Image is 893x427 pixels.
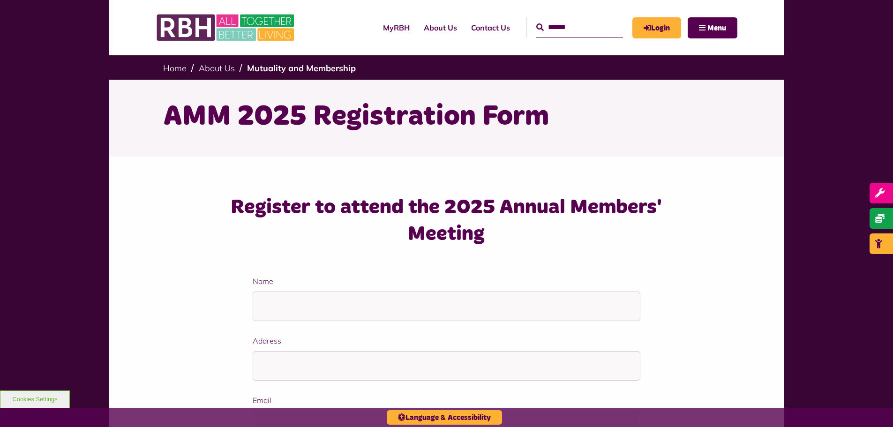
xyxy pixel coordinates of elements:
button: Language & Accessibility [387,410,502,425]
button: Navigation [688,17,737,38]
a: Contact Us [464,15,517,40]
h3: Register to attend the 2025 Annual Members' Meeting [204,194,689,247]
a: About Us [417,15,464,40]
span: Menu [707,24,726,32]
a: MyRBH [632,17,681,38]
label: Name [253,276,640,287]
iframe: Netcall Web Assistant for live chat [851,385,893,427]
img: RBH [156,9,297,46]
label: Address [253,335,640,346]
h1: AMM 2025 Registration Form [163,98,730,135]
a: MyRBH [376,15,417,40]
label: Email [253,395,640,406]
a: Home [163,63,187,74]
a: Mutuality and Membership [247,63,356,74]
a: About Us [199,63,235,74]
